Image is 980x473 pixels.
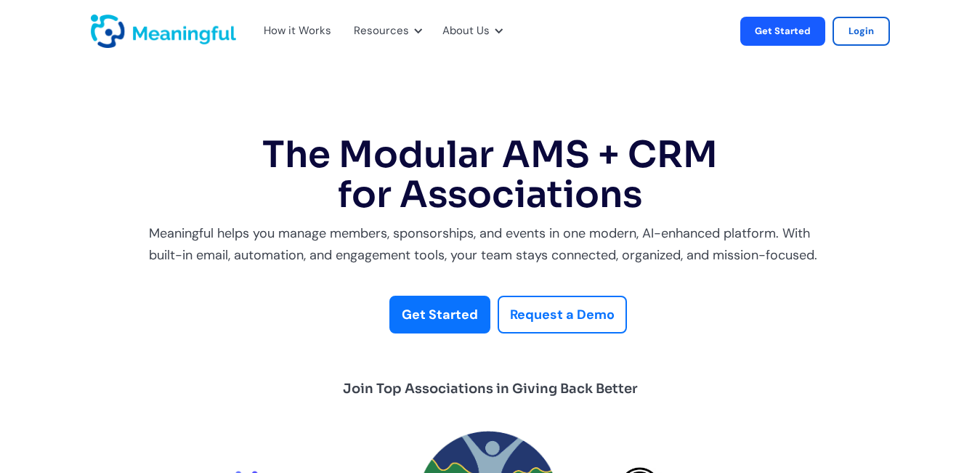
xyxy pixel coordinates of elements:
a: home [91,15,127,48]
div: Join Top Associations in Giving Back Better [343,377,638,400]
a: How it Works [264,22,320,41]
div: How it Works [255,7,338,55]
strong: Get Started [402,306,478,323]
div: About Us [434,7,507,55]
div: How it Works [264,22,331,41]
a: Get Started [740,17,825,46]
div: About Us [442,22,490,41]
h1: The Modular AMS + CRM for Associations [149,135,832,215]
strong: Request a Demo [510,306,615,323]
div: Meaningful helps you manage members, sponsorships, and events in one modern, AI-enhanced platform... [149,222,832,267]
div: Resources [345,7,426,55]
div: Resources [354,22,409,41]
a: Request a Demo [498,296,627,334]
a: Get Started [389,296,490,334]
a: Login [833,17,890,46]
